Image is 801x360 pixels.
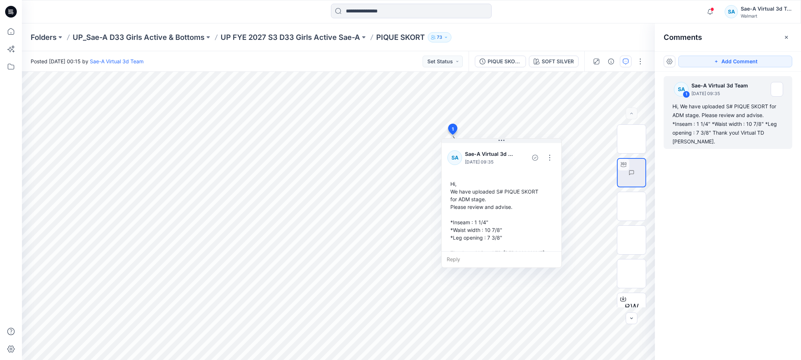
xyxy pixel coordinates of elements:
[678,56,792,67] button: Add Comment
[376,32,425,42] p: PIQUE SKORT
[691,81,750,90] p: Sae-A Virtual 3d Team
[529,56,579,67] button: SOFT SILVER
[625,301,639,314] span: BW
[465,150,513,158] p: Sae-A Virtual 3d Team
[542,57,574,65] div: SOFT SILVER
[73,32,205,42] a: UP_Sae-A D33 Girls Active & Bottoms
[447,177,556,260] div: Hi, We have uploaded S# PIQUE SKORT for ADM stage. Please review and advise. *Inseam : 1 1/4" *Wa...
[452,126,454,132] span: 1
[475,56,526,67] button: PIQUE SKORT_Soft silver
[442,251,561,267] div: Reply
[31,57,144,65] span: Posted [DATE] 00:15 by
[605,56,617,67] button: Details
[691,90,750,97] p: [DATE] 09:35
[437,33,442,41] p: 73
[465,158,513,166] p: [DATE] 09:35
[447,150,462,165] div: SA
[741,13,792,19] div: Walmart
[672,102,783,146] div: Hi, We have uploaded S# PIQUE SKORT for ADM stage. Please review and advise. *Inseam : 1 1/4" *Wa...
[31,32,57,42] a: Folders
[725,5,738,18] div: SA
[664,33,702,42] h2: Comments
[674,82,689,97] div: SA
[90,58,144,64] a: Sae-A Virtual 3d Team
[683,91,690,98] div: 1
[221,32,360,42] a: UP FYE 2027 S3 D33 Girls Active Sae-A
[488,57,521,65] div: PIQUE SKORT_Soft silver
[741,4,792,13] div: Sae-A Virtual 3d Team
[428,32,451,42] button: 73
